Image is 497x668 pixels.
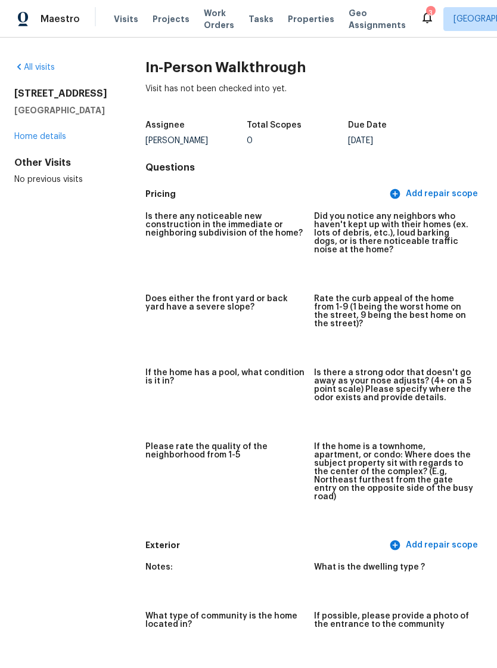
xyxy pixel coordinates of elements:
div: 0 [247,137,348,145]
h5: Is there any noticeable new construction in the immediate or neighboring subdivision of the home? [145,212,305,237]
h5: If the home is a townhome, apartment, or condo: Where does the subject property sit with regards ... [314,443,473,501]
h5: What is the dwelling type ? [314,563,425,571]
span: Work Orders [204,7,234,31]
h5: Does either the front yard or back yard have a severe slope? [145,295,305,311]
span: Maestro [41,13,80,25]
div: Other Visits [14,157,107,169]
h5: Due Date [348,121,387,129]
div: 3 [426,7,434,19]
h5: If the home has a pool, what condition is it in? [145,369,305,385]
h5: Please rate the quality of the neighborhood from 1-5 [145,443,305,459]
h5: Rate the curb appeal of the home from 1-9 (1 being the worst home on the street, 9 being the best... [314,295,473,328]
h2: In-Person Walkthrough [145,61,483,73]
span: Geo Assignments [349,7,406,31]
h5: Total Scopes [247,121,302,129]
div: [DATE] [348,137,449,145]
a: All visits [14,63,55,72]
a: Home details [14,132,66,141]
span: No previous visits [14,175,83,184]
h5: Is there a strong odor that doesn't go away as your nose adjusts? (4+ on a 5 point scale) Please ... [314,369,473,402]
button: Add repair scope [387,183,483,205]
h5: If possible, please provide a photo of the entrance to the community [314,612,473,629]
span: Tasks [248,15,274,23]
h5: Notes: [145,563,173,571]
span: Properties [288,13,334,25]
span: Add repair scope [392,538,478,553]
span: Projects [153,13,190,25]
div: Visit has not been checked into yet. [145,83,483,114]
h5: Exterior [145,539,387,552]
h2: [STREET_ADDRESS] [14,88,107,100]
div: [PERSON_NAME] [145,137,247,145]
h5: Pricing [145,188,387,200]
h4: Questions [145,162,483,174]
h5: Assignee [145,121,185,129]
h5: Did you notice any neighbors who haven't kept up with their homes (ex. lots of debris, etc.), lou... [314,212,473,254]
button: Add repair scope [387,534,483,556]
span: Visits [114,13,138,25]
span: Add repair scope [392,187,478,202]
h5: [GEOGRAPHIC_DATA] [14,104,107,116]
h5: What type of community is the home located in? [145,612,305,629]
